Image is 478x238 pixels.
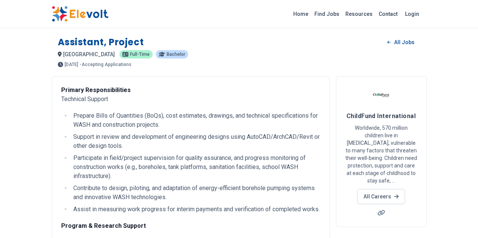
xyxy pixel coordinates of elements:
[58,36,144,48] h1: Assistant, Project
[167,52,185,57] span: Bachelor
[71,111,320,129] li: Prepare Bills of Quantities (BoQs), cost estimates, drawings, and technical specifications for WA...
[342,8,376,20] a: Resources
[63,51,115,57] span: [GEOGRAPHIC_DATA]
[80,62,131,67] p: - Accepting Applications
[376,8,401,20] a: Contact
[71,205,320,214] li: Assist in measuring work progress for interim payments and verification of completed works.
[130,52,150,57] span: Full-time
[61,86,131,94] strong: Primary Responsibilities
[61,86,320,104] p: Technical Support
[65,62,78,67] span: [DATE]
[372,86,391,104] img: ChildFund International
[401,6,424,21] a: Login
[290,8,311,20] a: Home
[52,6,108,22] img: Elevolt
[71,132,320,150] li: Support in review and development of engineering designs using AutoCAD/ArchCAD/Revit or other des...
[345,124,417,184] p: Worldwide, 570 million children live in [MEDICAL_DATA], vulnerable to many factors that threaten ...
[381,37,420,48] a: All Jobs
[71,184,320,202] li: Contribute to design, piloting, and adaptation of energy-efficient borehole pumping systems and i...
[347,112,416,120] span: ChildFund International
[61,222,146,229] strong: Program & Research Support
[71,154,320,181] li: Participate in field/project supervision for quality assurance, and progress monitoring of constr...
[311,8,342,20] a: Find Jobs
[357,189,405,204] a: All Careers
